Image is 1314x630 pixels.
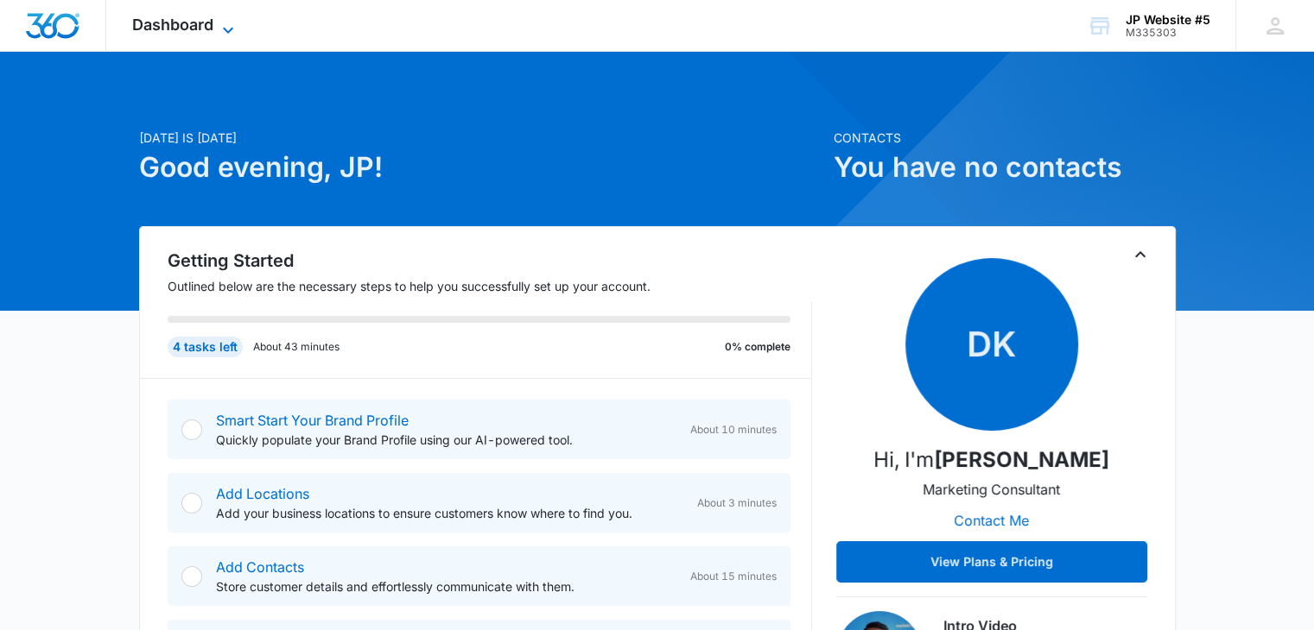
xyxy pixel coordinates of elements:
[873,444,1109,476] p: Hi, I'm
[216,558,304,576] a: Add Contacts
[936,500,1046,541] button: Contact Me
[725,339,790,355] p: 0% complete
[168,248,812,274] h2: Getting Started
[216,577,676,595] p: Store customer details and effortlessly communicate with them.
[905,258,1078,431] span: DK
[132,16,213,34] span: Dashboard
[836,541,1147,583] button: View Plans & Pricing
[834,129,1176,147] p: Contacts
[697,495,777,511] span: About 3 minutes
[216,412,409,429] a: Smart Start Your Brand Profile
[168,337,243,357] div: 4 tasks left
[1126,27,1210,39] div: account id
[216,485,309,502] a: Add Locations
[834,147,1176,188] h1: You have no contacts
[139,129,823,147] p: [DATE] is [DATE]
[168,277,812,295] p: Outlined below are the necessary steps to help you successfully set up your account.
[1130,244,1151,265] button: Toggle Collapse
[923,479,1060,500] p: Marketing Consultant
[690,569,777,584] span: About 15 minutes
[934,447,1109,472] strong: [PERSON_NAME]
[253,339,340,355] p: About 43 minutes
[1126,13,1210,27] div: account name
[139,147,823,188] h1: Good evening, JP!
[216,504,683,522] p: Add your business locations to ensure customers know where to find you.
[690,422,777,438] span: About 10 minutes
[216,431,676,449] p: Quickly populate your Brand Profile using our AI-powered tool.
